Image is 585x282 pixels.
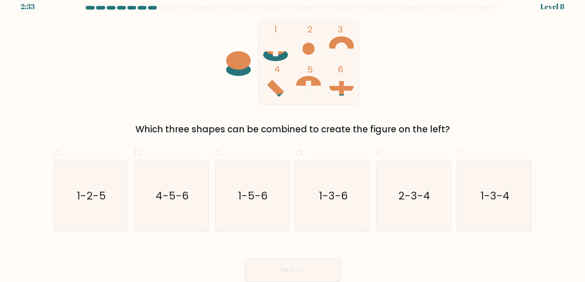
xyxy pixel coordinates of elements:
[307,63,313,76] tspan: 5
[134,145,143,160] span: b.
[457,145,462,160] span: f.
[338,23,343,35] tspan: 3
[295,145,304,160] span: d.
[338,63,343,75] tspan: 6
[245,258,341,282] button: Next
[58,123,527,136] div: Which three shapes can be combined to create the figure on the left?
[238,188,268,203] text: 1-5-6
[481,188,509,203] text: 1-3-4
[274,23,277,35] tspan: 1
[398,188,430,203] text: 2-3-4
[215,145,223,160] span: c.
[540,1,564,12] div: Level 8
[156,188,189,203] text: 4-5-6
[274,63,280,75] tspan: 4
[376,145,384,160] span: e.
[77,188,106,203] text: 1-2-5
[21,1,35,12] div: 2:33
[319,188,348,203] text: 1-3-6
[54,145,62,160] span: a.
[307,23,312,35] tspan: 2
